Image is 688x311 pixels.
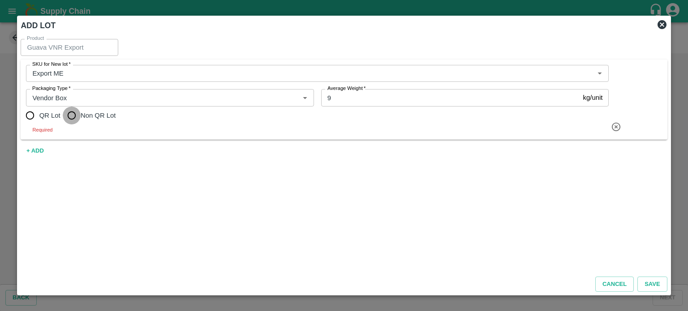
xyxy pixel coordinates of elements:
p: Required [32,126,116,134]
div: temp_output_lots.0.lot_type [26,107,123,124]
button: Save [637,277,667,292]
label: Average Weight [327,85,365,92]
button: + ADD [21,143,49,159]
label: SKU for New lot [32,61,71,68]
span: QR Lot [39,111,60,120]
p: kg/unit [583,93,603,102]
label: Product [27,35,44,42]
span: Non QR Lot [81,111,116,120]
b: ADD LOT [21,21,56,30]
button: Open [594,68,606,79]
button: Open [299,92,311,103]
label: Packaging Type [32,85,71,92]
button: Cancel [595,277,634,292]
